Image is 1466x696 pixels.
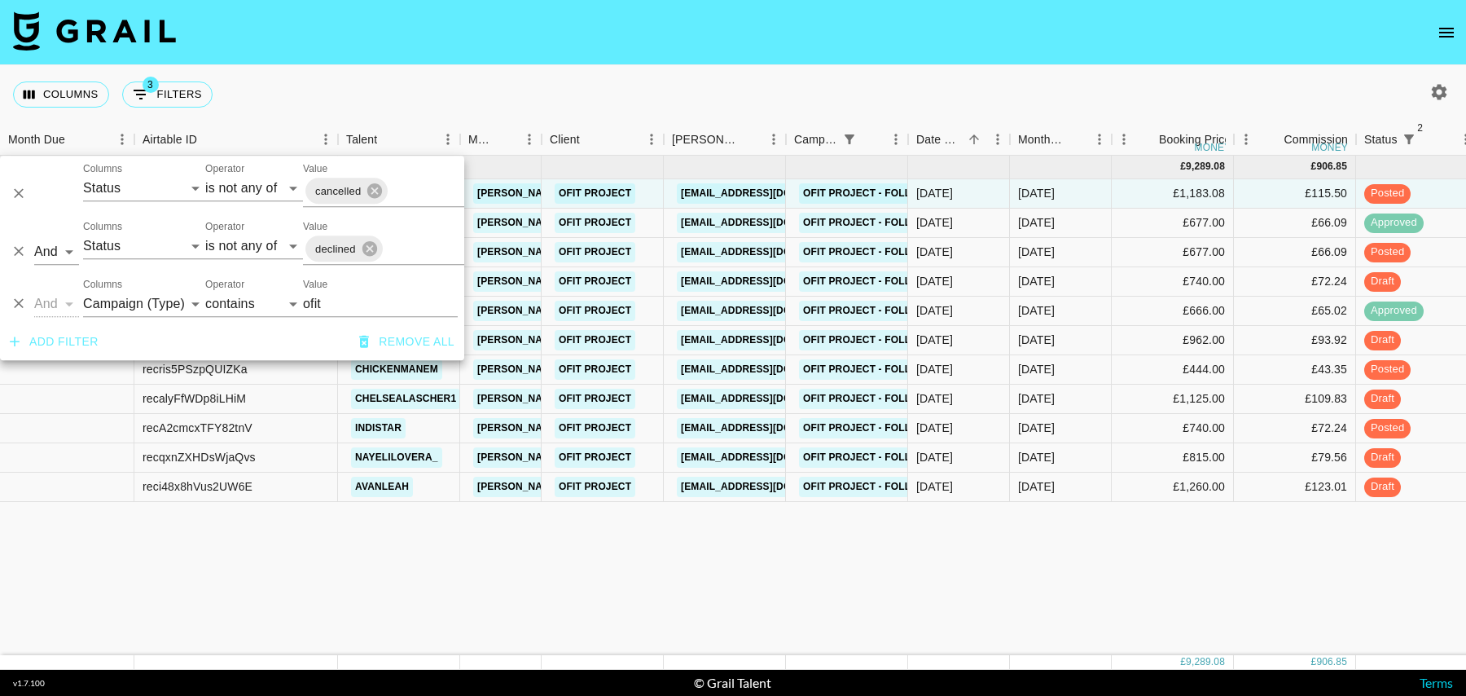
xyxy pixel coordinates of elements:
[1018,124,1064,156] div: Month Due
[13,11,176,51] img: Grail Talent
[517,127,542,152] button: Menu
[143,449,256,465] div: recqxnZXHDsWjaQvs
[1364,421,1411,436] span: posted
[664,124,786,156] div: Booker
[436,127,460,152] button: Menu
[351,389,460,409] a: chelsealascher1
[916,361,953,377] div: 25/08/2025
[1364,244,1411,260] span: posted
[550,124,580,156] div: Client
[1180,655,1186,669] div: £
[1018,302,1055,319] div: Aug '25
[303,291,458,317] input: Filter value
[799,359,1029,380] a: Ofit Project - Follow Me Sound Promo
[1364,274,1401,289] span: draft
[473,301,739,321] a: [PERSON_NAME][EMAIL_ADDRESS][DOMAIN_NAME]
[351,359,442,380] a: chickenmanem
[1234,267,1356,297] div: £72.24
[205,219,244,233] label: Operator
[916,390,953,407] div: 25/08/2025
[799,242,1099,262] a: Ofit Project - Follow Me post completion payment
[799,213,950,233] a: Ofit Project - Follow Me
[1112,443,1234,473] div: £815.00
[1159,124,1231,156] div: Booking Price
[799,418,1029,438] a: Ofit Project - Follow Me Sound Promo
[916,478,953,495] div: 28/08/2025
[1018,273,1055,289] div: Aug '25
[351,447,442,468] a: nayelilovera_
[916,332,953,348] div: 25/08/2025
[677,359,859,380] a: [EMAIL_ADDRESS][DOMAIN_NAME]
[7,240,31,264] button: Delete
[1018,449,1055,465] div: Aug '25
[677,447,859,468] a: [EMAIL_ADDRESS][DOMAIN_NAME]
[838,128,861,151] button: Show filters
[473,477,739,497] a: [PERSON_NAME][EMAIL_ADDRESS][DOMAIN_NAME]
[303,161,327,175] label: Value
[739,128,762,151] button: Sort
[677,213,859,233] a: [EMAIL_ADDRESS][DOMAIN_NAME]
[916,302,953,319] div: 25/08/2025
[83,219,122,233] label: Columns
[353,327,461,357] button: Remove all
[677,418,859,438] a: [EMAIL_ADDRESS][DOMAIN_NAME]
[83,277,122,291] label: Columns
[1064,128,1087,151] button: Sort
[1364,391,1401,407] span: draft
[460,124,542,156] div: Manager
[677,301,859,321] a: [EMAIL_ADDRESS][DOMAIN_NAME]
[3,327,105,357] button: Add filter
[1364,333,1401,348] span: draft
[799,301,1029,321] a: Ofit Project - Follow Me Sound Promo
[8,124,65,156] div: Month Due
[1364,479,1401,495] span: draft
[205,161,244,175] label: Operator
[1412,120,1429,136] span: 2
[555,183,635,204] a: Ofit Project
[1018,361,1055,377] div: Aug '25
[1234,443,1356,473] div: £79.56
[1018,420,1055,436] div: Aug '25
[305,182,371,200] span: cancelled
[677,477,859,497] a: [EMAIL_ADDRESS][DOMAIN_NAME]
[305,236,383,262] div: declined
[908,124,1010,156] div: Date Created
[1018,214,1055,231] div: Aug '25
[305,240,366,258] span: declined
[555,418,635,438] a: Ofit Project
[694,675,771,691] div: © Grail Talent
[65,128,88,151] button: Sort
[555,359,635,380] a: Ofit Project
[473,418,739,438] a: [PERSON_NAME][EMAIL_ADDRESS][DOMAIN_NAME]
[799,477,1029,497] a: Ofit Project - Follow Me Sound Promo
[377,128,400,151] button: Sort
[1234,127,1258,152] button: Menu
[1311,160,1317,174] div: £
[1234,326,1356,355] div: £93.92
[1234,473,1356,502] div: £123.01
[1234,209,1356,238] div: £66.09
[555,213,635,233] a: Ofit Project
[1112,209,1234,238] div: £677.00
[143,124,197,156] div: Airtable ID
[1112,297,1234,326] div: £666.00
[916,214,953,231] div: 06/08/2025
[1112,355,1234,385] div: £444.00
[143,77,159,93] span: 3
[861,128,884,151] button: Sort
[1112,179,1234,209] div: £1,183.08
[83,161,122,175] label: Columns
[7,182,31,206] button: Delete
[1311,143,1348,152] div: money
[542,124,664,156] div: Client
[799,447,1029,468] a: Ofit Project - Follow Me Sound Promo
[786,124,908,156] div: Campaign (Type)
[13,81,109,108] button: Select columns
[1234,355,1356,385] div: £43.35
[473,389,739,409] a: [PERSON_NAME][EMAIL_ADDRESS][DOMAIN_NAME]
[1234,385,1356,414] div: £109.83
[555,330,635,350] a: Ofit Project
[473,183,739,204] a: [PERSON_NAME][EMAIL_ADDRESS][DOMAIN_NAME]
[916,244,953,260] div: 06/08/2025
[639,127,664,152] button: Menu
